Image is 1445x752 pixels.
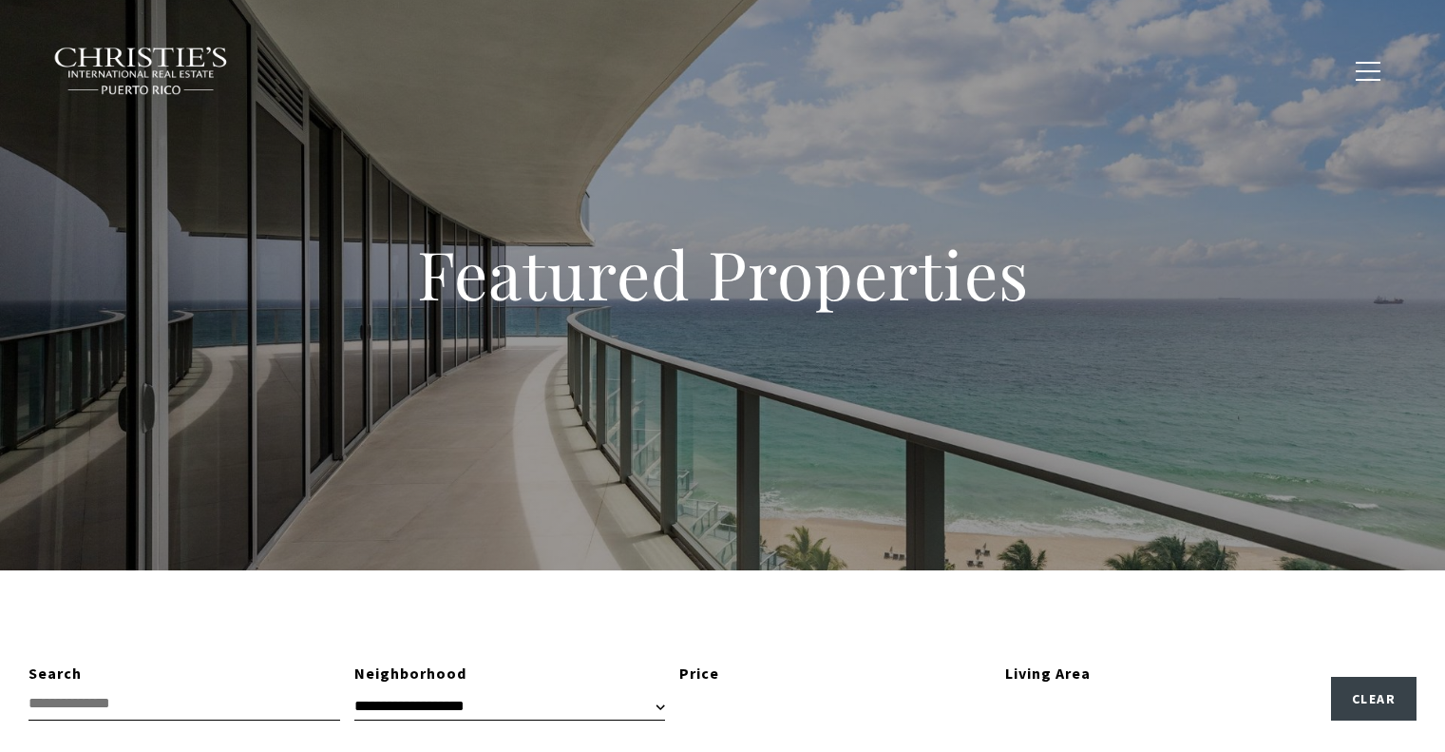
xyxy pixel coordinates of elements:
div: Price [679,662,991,686]
h1: Featured Properties [295,232,1150,316]
div: Search [29,662,340,686]
div: Neighborhood [354,662,666,686]
img: Christie's International Real Estate black text logo [53,47,230,96]
button: Clear [1331,677,1417,721]
div: Living Area [1005,662,1317,686]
